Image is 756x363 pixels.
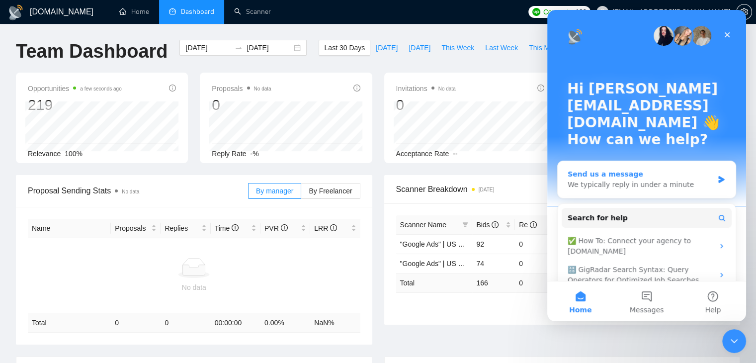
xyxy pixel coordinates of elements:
[28,219,111,238] th: Name
[409,42,430,53] span: [DATE]
[234,7,271,16] a: searchScanner
[232,224,239,231] span: info-circle
[575,6,586,17] span: 189
[212,83,271,94] span: Proposals
[211,313,260,333] td: 00:00:00
[314,224,337,232] span: LRR
[492,221,499,228] span: info-circle
[737,8,752,16] span: setting
[111,219,161,238] th: Proposals
[281,224,288,231] span: info-circle
[523,40,569,56] button: This Month
[212,95,271,114] div: 0
[438,86,456,91] span: No data
[8,4,24,20] img: logo
[400,221,446,229] span: Scanner Name
[396,273,473,292] td: Total
[530,221,537,228] span: info-circle
[169,85,176,91] span: info-circle
[472,273,515,292] td: 166
[722,329,746,353] iframe: Intercom live chat
[122,189,139,194] span: No data
[453,150,457,158] span: --
[254,86,271,91] span: No data
[185,42,231,53] input: Start date
[28,83,122,94] span: Opportunities
[32,282,356,293] div: No data
[532,8,540,16] img: upwork-logo.png
[215,224,239,232] span: Time
[370,40,403,56] button: [DATE]
[403,40,436,56] button: [DATE]
[28,184,248,197] span: Proposal Sending Stats
[547,10,746,321] iframe: Intercom live chat
[476,221,499,229] span: Bids
[330,224,337,231] span: info-circle
[515,254,558,273] td: 0
[599,8,606,15] span: user
[260,313,310,333] td: 0.00 %
[65,150,83,158] span: 100%
[235,44,243,52] span: swap-right
[400,260,516,268] a: "Google Ads" | US & US Only | Expert
[28,95,122,114] div: 219
[16,40,168,63] h1: Team Dashboard
[396,95,456,114] div: 0
[319,40,370,56] button: Last 30 Days
[436,40,480,56] button: This Week
[161,219,210,238] th: Replies
[181,7,214,16] span: Dashboard
[251,150,259,158] span: -%
[28,313,111,333] td: Total
[235,44,243,52] span: to
[353,85,360,91] span: info-circle
[396,150,449,158] span: Acceptance Rate
[309,187,352,195] span: By Freelancer
[537,85,544,91] span: info-circle
[119,7,149,16] a: homeHome
[165,223,199,234] span: Replies
[515,234,558,254] td: 0
[247,42,292,53] input: End date
[736,8,752,16] a: setting
[169,8,176,15] span: dashboard
[212,150,246,158] span: Reply Rate
[28,150,61,158] span: Relevance
[111,313,161,333] td: 0
[115,223,149,234] span: Proposals
[161,313,210,333] td: 0
[396,183,729,195] span: Scanner Breakdown
[80,86,121,91] time: a few seconds ago
[441,42,474,53] span: This Week
[529,42,563,53] span: This Month
[264,224,288,232] span: PVR
[396,83,456,94] span: Invitations
[400,240,504,248] a: "Google Ads" | US & WW | Expert
[472,254,515,273] td: 74
[485,42,518,53] span: Last Week
[472,234,515,254] td: 92
[462,222,468,228] span: filter
[519,221,537,229] span: Re
[310,313,360,333] td: NaN %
